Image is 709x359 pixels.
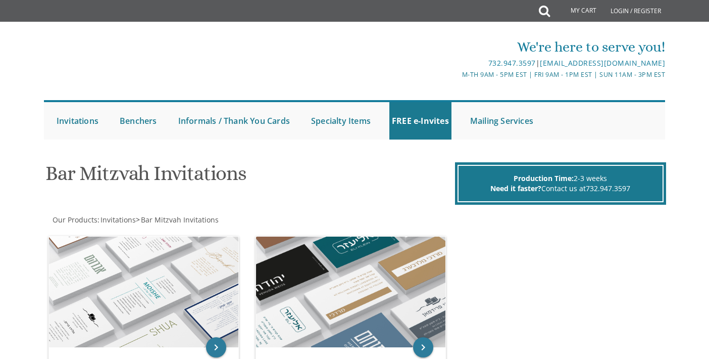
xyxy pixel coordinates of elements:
a: Informals / Thank You Cards [176,102,292,140]
div: : [44,215,354,225]
a: Mailing Services [468,102,536,140]
a: 732.947.3597 [488,58,536,68]
img: Classic Bar Mitzvah Invitations [49,237,238,347]
a: Invitations [99,215,136,225]
a: Benchers [117,102,160,140]
div: M-Th 9am - 5pm EST | Fri 9am - 1pm EST | Sun 11am - 3pm EST [251,69,665,80]
span: Production Time: [514,173,574,183]
h1: Bar Mitzvah Invitations [45,162,452,192]
a: My Cart [549,1,603,21]
span: > [136,215,219,225]
div: | [251,57,665,69]
a: keyboard_arrow_right [206,337,226,357]
span: Invitations [100,215,136,225]
img: Kiddush Minis [256,237,445,347]
a: Specialty Items [309,102,373,140]
a: keyboard_arrow_right [413,337,433,357]
div: We're here to serve you! [251,37,665,57]
a: 732.947.3597 [586,184,630,193]
a: FREE e-Invites [389,102,451,140]
a: [EMAIL_ADDRESS][DOMAIN_NAME] [540,58,665,68]
span: Bar Mitzvah Invitations [141,215,219,225]
span: Need it faster? [490,184,541,193]
a: Our Products [52,215,97,225]
div: 2-3 weeks Contact us at [458,165,664,202]
a: Invitations [54,102,101,140]
a: Bar Mitzvah Invitations [140,215,219,225]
